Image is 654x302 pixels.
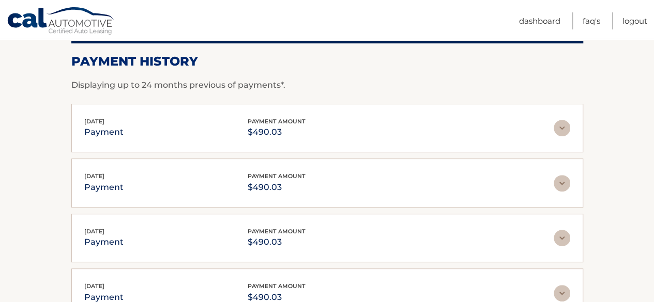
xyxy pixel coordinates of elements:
span: [DATE] [84,118,104,125]
a: Dashboard [519,12,560,29]
img: accordion-rest.svg [554,285,570,301]
img: accordion-rest.svg [554,120,570,136]
p: payment [84,125,124,139]
span: payment amount [248,228,306,235]
span: payment amount [248,282,306,290]
p: $490.03 [248,125,306,139]
span: [DATE] [84,228,104,235]
h2: Payment History [71,54,583,69]
p: $490.03 [248,180,306,195]
span: [DATE] [84,282,104,290]
a: FAQ's [583,12,600,29]
p: payment [84,235,124,249]
a: Cal Automotive [7,7,115,37]
p: payment [84,180,124,195]
p: $490.03 [248,235,306,249]
span: [DATE] [84,172,104,180]
img: accordion-rest.svg [554,230,570,246]
p: Displaying up to 24 months previous of payments*. [71,79,583,91]
span: payment amount [248,172,306,180]
span: payment amount [248,118,306,125]
img: accordion-rest.svg [554,175,570,192]
a: Logout [622,12,647,29]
